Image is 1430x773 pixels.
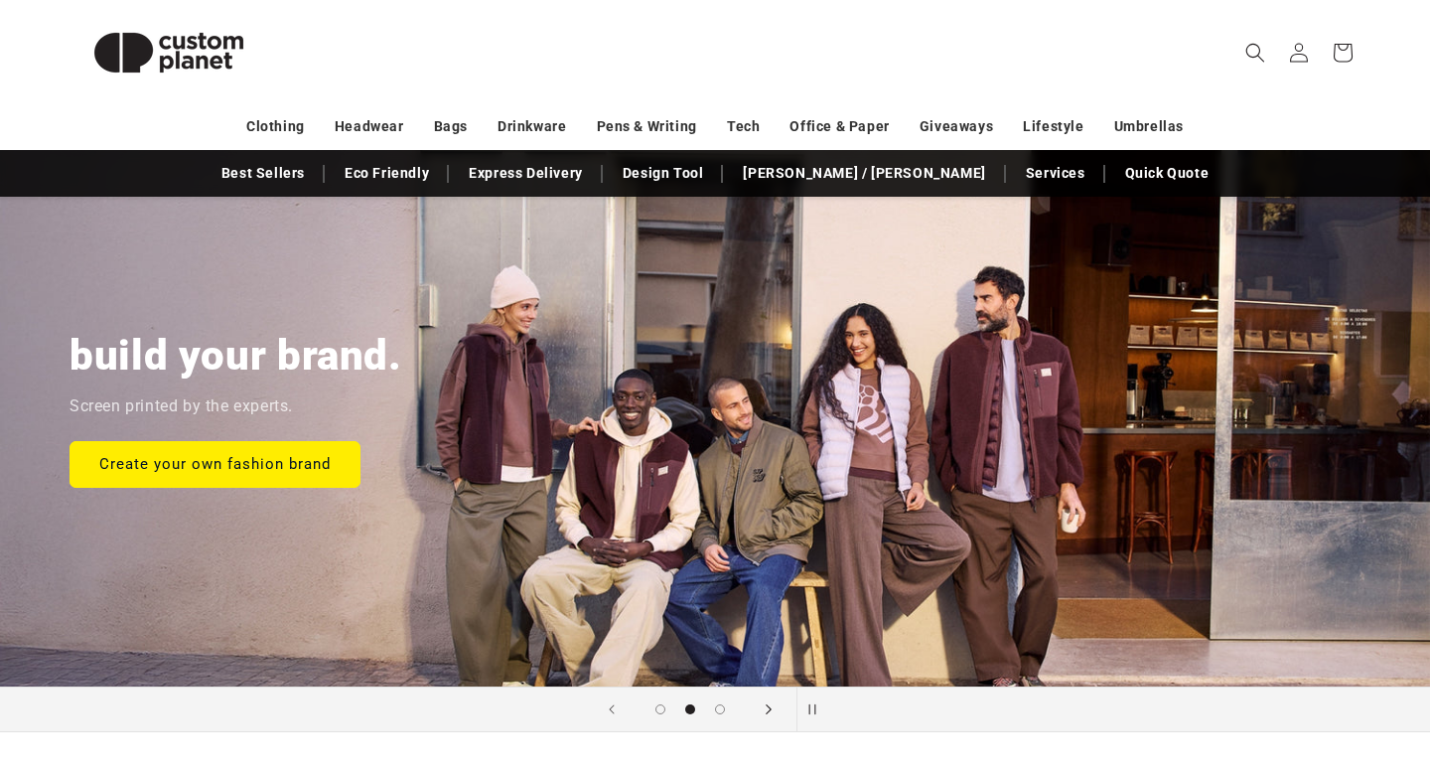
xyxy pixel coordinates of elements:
[590,688,634,731] button: Previous slide
[434,109,468,144] a: Bags
[70,440,360,487] a: Create your own fashion brand
[335,156,439,191] a: Eco Friendly
[645,695,675,724] button: Load slide 1 of 3
[789,109,889,144] a: Office & Paper
[796,688,840,731] button: Pause slideshow
[1114,109,1184,144] a: Umbrellas
[1115,156,1219,191] a: Quick Quote
[613,156,714,191] a: Design Tool
[246,109,305,144] a: Clothing
[727,109,760,144] a: Tech
[459,156,593,191] a: Express Delivery
[335,109,404,144] a: Headwear
[675,695,705,724] button: Load slide 2 of 3
[597,109,697,144] a: Pens & Writing
[498,109,566,144] a: Drinkware
[705,695,735,724] button: Load slide 3 of 3
[1233,31,1277,75] summary: Search
[70,8,268,97] img: Custom Planet
[747,688,790,731] button: Next slide
[920,109,993,144] a: Giveaways
[70,392,293,421] p: Screen printed by the experts.
[1023,109,1083,144] a: Lifestyle
[1016,156,1095,191] a: Services
[1089,558,1430,773] iframe: Chat Widget
[70,329,402,383] h2: build your brand.
[212,156,315,191] a: Best Sellers
[733,156,995,191] a: [PERSON_NAME] / [PERSON_NAME]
